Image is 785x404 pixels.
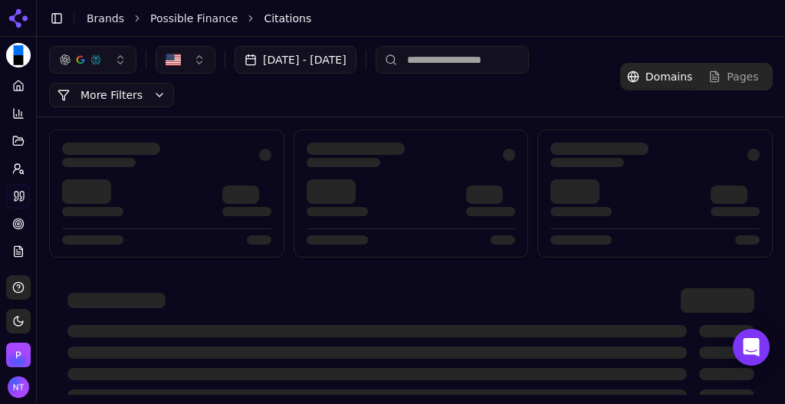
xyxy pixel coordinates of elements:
[8,376,29,398] img: Nate Tower
[6,43,31,67] button: Current brand: Possible Finance
[235,46,356,74] button: [DATE] - [DATE]
[264,11,311,26] span: Citations
[6,343,31,367] img: Perrill
[733,329,770,366] div: Open Intercom Messenger
[6,43,31,67] img: Possible Finance
[727,69,758,84] span: Pages
[150,11,238,26] a: Possible Finance
[166,52,181,67] img: United States
[87,12,124,25] a: Brands
[645,69,693,84] span: Domains
[6,343,31,367] button: Open organization switcher
[49,83,174,107] button: More Filters
[87,11,742,26] nav: breadcrumb
[8,376,29,398] button: Open user button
